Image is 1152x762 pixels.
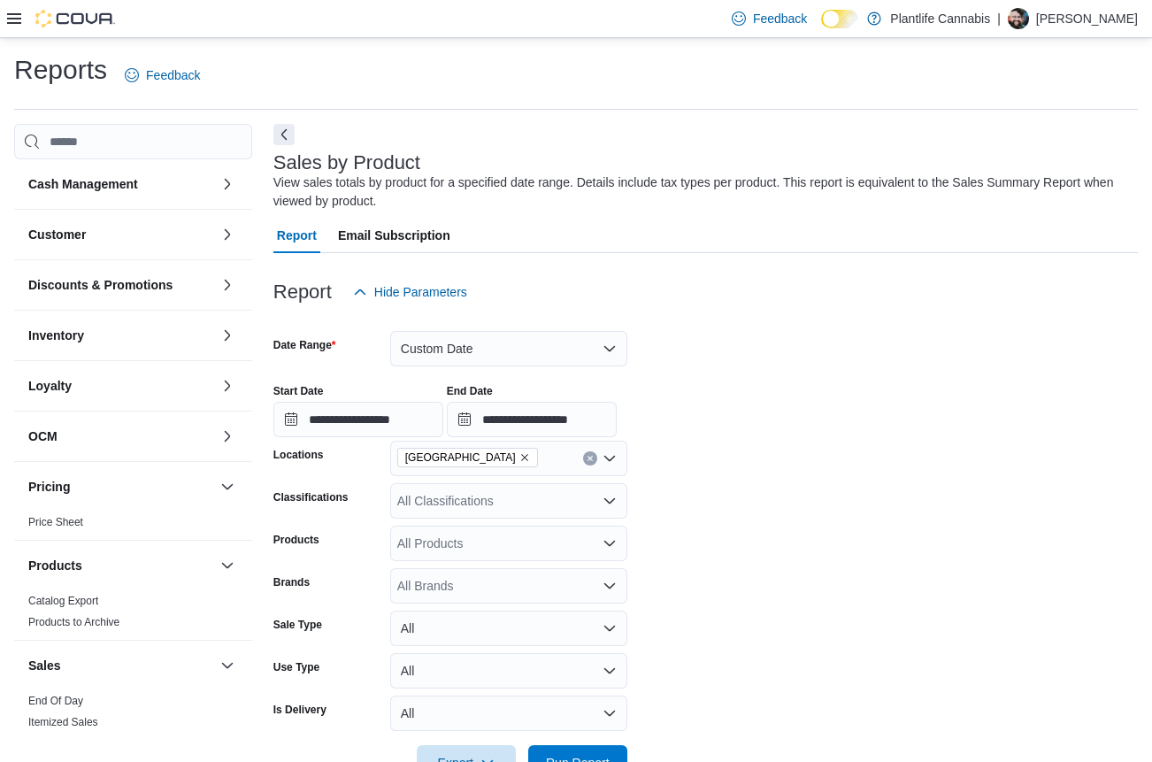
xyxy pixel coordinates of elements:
span: Email Subscription [338,218,450,253]
label: Is Delivery [273,703,326,717]
button: Sales [217,655,238,676]
img: Cova [35,10,115,27]
label: Date Range [273,338,336,352]
input: Dark Mode [821,10,858,28]
span: Fort Saskatchewan [397,448,538,467]
span: Hide Parameters [374,283,467,301]
button: All [390,653,627,689]
label: Sale Type [273,618,322,632]
button: Hide Parameters [346,274,474,310]
h3: Customer [28,226,86,243]
button: Open list of options [603,536,617,550]
h3: Pricing [28,478,70,496]
button: Customer [28,226,213,243]
label: Locations [273,448,324,462]
button: Inventory [28,327,213,344]
p: [PERSON_NAME] [1036,8,1138,29]
div: Pricing [14,512,252,540]
a: Feedback [725,1,814,36]
p: Plantlife Cannabis [890,8,990,29]
span: [GEOGRAPHIC_DATA] [405,449,516,466]
label: Classifications [273,490,349,504]
a: Price Sheet [28,516,83,528]
button: Next [273,124,295,145]
button: Inventory [217,325,238,346]
button: Products [217,555,238,576]
a: Feedback [118,58,207,93]
button: Remove Fort Saskatchewan from selection in this group [519,452,530,463]
h3: Discounts & Promotions [28,276,173,294]
label: Products [273,533,319,547]
h3: Cash Management [28,175,138,193]
button: OCM [217,426,238,447]
span: Price Sheet [28,515,83,529]
button: Cash Management [217,173,238,195]
span: Report [277,218,317,253]
button: Pricing [217,476,238,497]
a: Products to Archive [28,616,119,628]
label: Use Type [273,660,319,674]
p: | [997,8,1001,29]
button: Loyalty [217,375,238,396]
span: Dark Mode [821,28,822,29]
button: Loyalty [28,377,213,395]
label: Start Date [273,384,324,398]
h3: OCM [28,427,58,445]
h3: Sales by Product [273,152,420,173]
span: Catalog Export [28,594,98,608]
button: Cash Management [28,175,213,193]
span: Feedback [146,66,200,84]
button: OCM [28,427,213,445]
button: Pricing [28,478,213,496]
button: Clear input [583,451,597,466]
h3: Report [273,281,332,303]
button: All [390,611,627,646]
button: Open list of options [603,451,617,466]
button: Customer [217,224,238,245]
span: End Of Day [28,694,83,708]
button: Open list of options [603,579,617,593]
div: Wesley Lynch [1008,8,1029,29]
a: Catalog Export [28,595,98,607]
span: Itemized Sales [28,715,98,729]
span: Products to Archive [28,615,119,629]
h3: Inventory [28,327,84,344]
label: Brands [273,575,310,589]
span: Feedback [753,10,807,27]
input: Press the down key to open a popover containing a calendar. [273,402,443,437]
button: Open list of options [603,494,617,508]
button: Discounts & Promotions [28,276,213,294]
button: Products [28,557,213,574]
h3: Loyalty [28,377,72,395]
button: All [390,696,627,731]
button: Custom Date [390,331,627,366]
label: End Date [447,384,493,398]
button: Sales [28,657,213,674]
h1: Reports [14,52,107,88]
button: Discounts & Promotions [217,274,238,296]
a: Itemized Sales [28,716,98,728]
input: Press the down key to open a popover containing a calendar. [447,402,617,437]
h3: Products [28,557,82,574]
h3: Sales [28,657,61,674]
div: Products [14,590,252,640]
div: View sales totals by product for a specified date range. Details include tax types per product. T... [273,173,1129,211]
a: End Of Day [28,695,83,707]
